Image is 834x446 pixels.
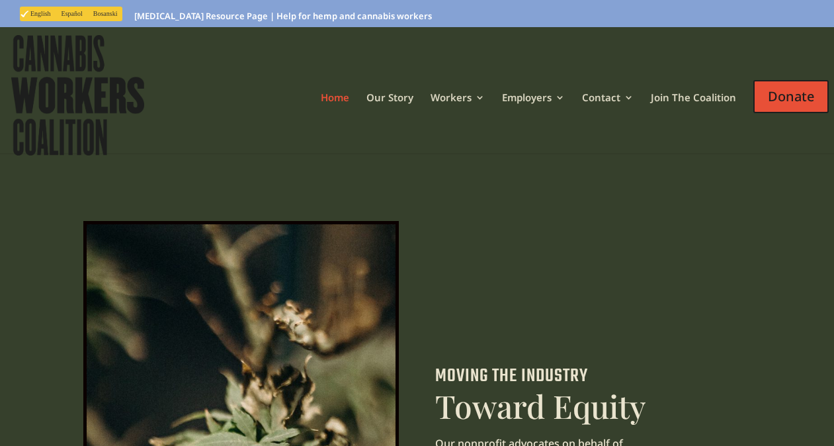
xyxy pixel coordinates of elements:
a: Español [56,9,88,19]
a: Employers [502,93,565,137]
img: Cannabis Workers Coalition [8,32,147,159]
a: [MEDICAL_DATA] Resource Page | Help for hemp and cannabis workers [134,12,432,27]
span: Toward Equity [435,384,646,427]
a: Our Story [366,93,413,137]
h1: MOVING THE INDUSTRY [435,367,751,393]
a: Contact [582,93,634,137]
a: English [20,9,56,19]
span: Bosanski [93,10,118,17]
a: Home [321,93,349,137]
span: Donate [753,80,829,113]
span: English [30,10,51,17]
a: Donate [753,67,829,148]
a: Workers [431,93,485,137]
span: Español [62,10,83,17]
a: Join The Coalition [651,93,736,137]
a: Bosanski [88,9,123,19]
